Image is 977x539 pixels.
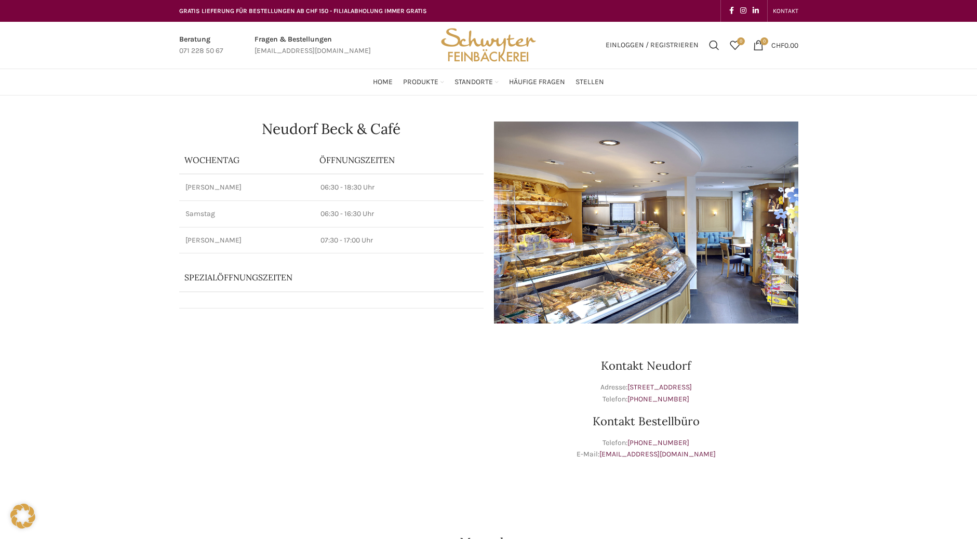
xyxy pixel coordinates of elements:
[606,42,699,49] span: Einloggen / Registrieren
[737,4,750,18] a: Instagram social link
[494,382,798,405] p: Adresse: Telefon:
[179,122,484,136] h1: Neudorf Beck & Café
[768,1,804,21] div: Secondary navigation
[373,77,393,87] span: Home
[771,41,798,49] bdi: 0.00
[373,72,393,92] a: Home
[185,209,308,219] p: Samstag
[185,182,308,193] p: [PERSON_NAME]
[627,395,689,403] a: [PHONE_NUMBER]
[437,40,539,49] a: Site logo
[773,1,798,21] a: KONTAKT
[319,154,478,166] p: ÖFFNUNGSZEITEN
[454,72,499,92] a: Standorte
[599,450,716,459] a: [EMAIL_ADDRESS][DOMAIN_NAME]
[179,7,427,15] span: GRATIS LIEFERUNG FÜR BESTELLUNGEN AB CHF 150 - FILIALABHOLUNG IMMER GRATIS
[509,72,565,92] a: Häufige Fragen
[320,182,477,193] p: 06:30 - 18:30 Uhr
[726,4,737,18] a: Facebook social link
[454,77,493,87] span: Standorte
[179,34,223,57] a: Infobox link
[737,37,745,45] span: 0
[576,77,604,87] span: Stellen
[320,235,477,246] p: 07:30 - 17:00 Uhr
[255,34,371,57] a: Infobox link
[771,41,784,49] span: CHF
[185,235,308,246] p: [PERSON_NAME]
[174,72,804,92] div: Main navigation
[494,437,798,461] p: Telefon: E-Mail:
[509,77,565,87] span: Häufige Fragen
[725,35,745,56] div: Meine Wunschliste
[576,72,604,92] a: Stellen
[437,22,539,69] img: Bäckerei Schwyter
[403,77,438,87] span: Produkte
[494,415,798,427] h3: Kontakt Bestellbüro
[403,72,444,92] a: Produkte
[184,272,449,283] p: Spezialöffnungszeiten
[750,4,762,18] a: Linkedin social link
[773,7,798,15] span: KONTAKT
[627,383,692,392] a: [STREET_ADDRESS]
[627,438,689,447] a: [PHONE_NUMBER]
[748,35,804,56] a: 0 CHF0.00
[760,37,768,45] span: 0
[704,35,725,56] a: Suchen
[600,35,704,56] a: Einloggen / Registrieren
[179,334,484,490] iframe: schwyter martinsbruggstrasse
[725,35,745,56] a: 0
[320,209,477,219] p: 06:30 - 16:30 Uhr
[494,360,798,371] h3: Kontakt Neudorf
[184,154,309,166] p: Wochentag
